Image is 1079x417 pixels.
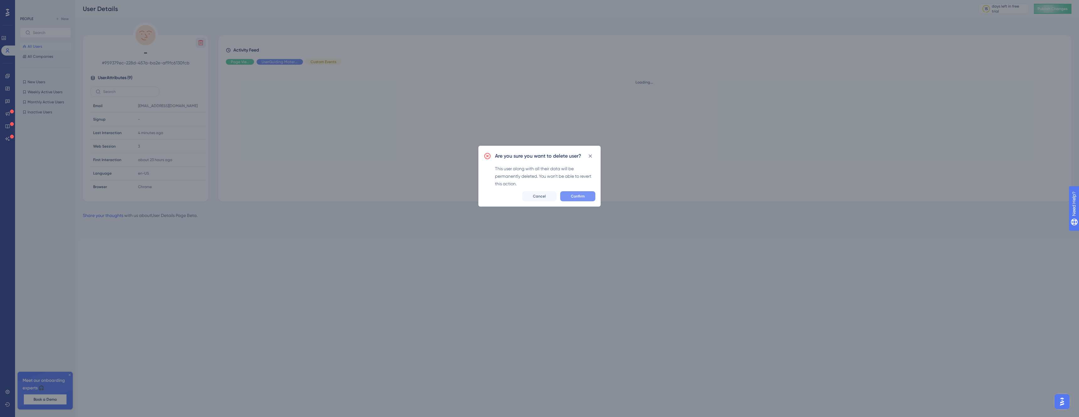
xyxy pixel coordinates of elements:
[15,2,39,9] span: Need Help?
[495,165,595,187] div: This user along with all their data will be permanently deleted. You won’t be able to revert this...
[533,194,546,199] span: Cancel
[1053,392,1071,411] iframe: UserGuiding AI Assistant Launcher
[571,194,585,199] span: Confirm
[495,152,581,160] h2: Are you sure you want to delete user?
